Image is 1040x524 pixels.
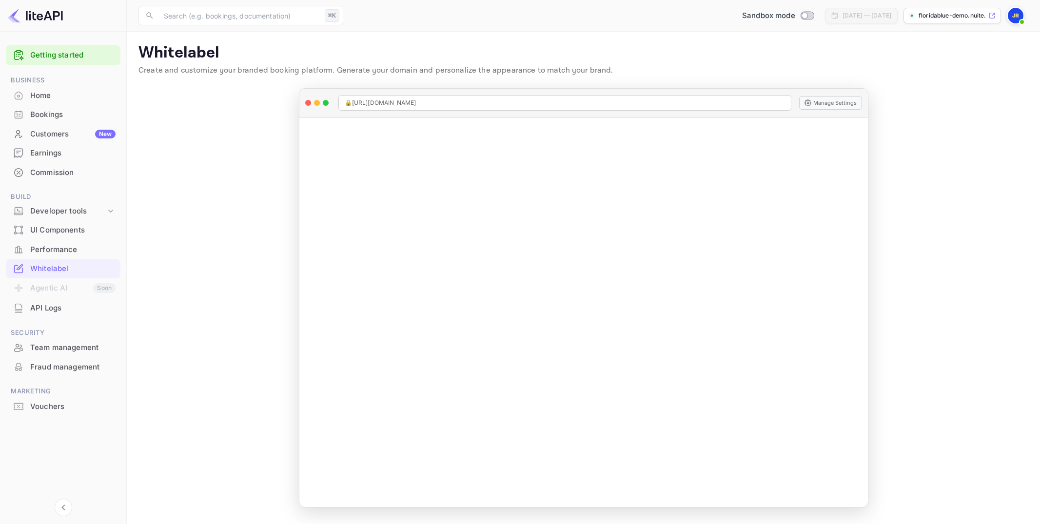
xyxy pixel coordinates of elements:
div: New [95,130,116,138]
div: UI Components [6,221,120,240]
div: Fraud management [30,362,116,373]
div: Vouchers [30,401,116,412]
div: Switch to Production mode [738,10,818,21]
a: Getting started [30,50,116,61]
div: Commission [6,163,120,182]
img: LiteAPI logo [8,8,63,23]
div: Bookings [6,105,120,124]
span: 🔒 [URL][DOMAIN_NAME] [345,98,416,107]
div: Getting started [6,45,120,65]
div: Home [6,86,120,105]
div: Developer tools [30,206,106,217]
a: Fraud management [6,358,120,376]
a: Home [6,86,120,104]
div: Whitelabel [6,259,120,278]
img: John Richards [1008,8,1023,23]
a: CustomersNew [6,125,120,143]
div: Vouchers [6,397,120,416]
button: Manage Settings [799,96,862,110]
span: Marketing [6,386,120,397]
div: Whitelabel [30,263,116,274]
a: UI Components [6,221,120,239]
div: Earnings [6,144,120,163]
div: ⌘K [325,9,339,22]
input: Search (e.g. bookings, documentation) [158,6,321,25]
span: Sandbox mode [742,10,795,21]
a: Performance [6,240,120,258]
div: API Logs [6,299,120,318]
a: Commission [6,163,120,181]
div: CustomersNew [6,125,120,144]
p: Create and customize your branded booking platform. Generate your domain and personalize the appe... [138,65,1028,77]
div: Commission [30,167,116,178]
div: UI Components [30,225,116,236]
div: [DATE] — [DATE] [843,11,891,20]
div: Performance [30,244,116,255]
div: Customers [30,129,116,140]
a: Whitelabel [6,259,120,277]
a: Team management [6,338,120,356]
div: Bookings [30,109,116,120]
a: Vouchers [6,397,120,415]
div: API Logs [30,303,116,314]
a: Earnings [6,144,120,162]
div: Developer tools [6,203,120,220]
div: Fraud management [6,358,120,377]
span: Business [6,75,120,86]
div: Team management [6,338,120,357]
div: Team management [30,342,116,353]
span: Build [6,192,120,202]
button: Collapse navigation [55,499,72,516]
div: Home [30,90,116,101]
div: Earnings [30,148,116,159]
span: Security [6,328,120,338]
div: Performance [6,240,120,259]
a: API Logs [6,299,120,317]
p: Whitelabel [138,43,1028,63]
a: Bookings [6,105,120,123]
p: floridablue-demo.nuite... [919,11,986,20]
